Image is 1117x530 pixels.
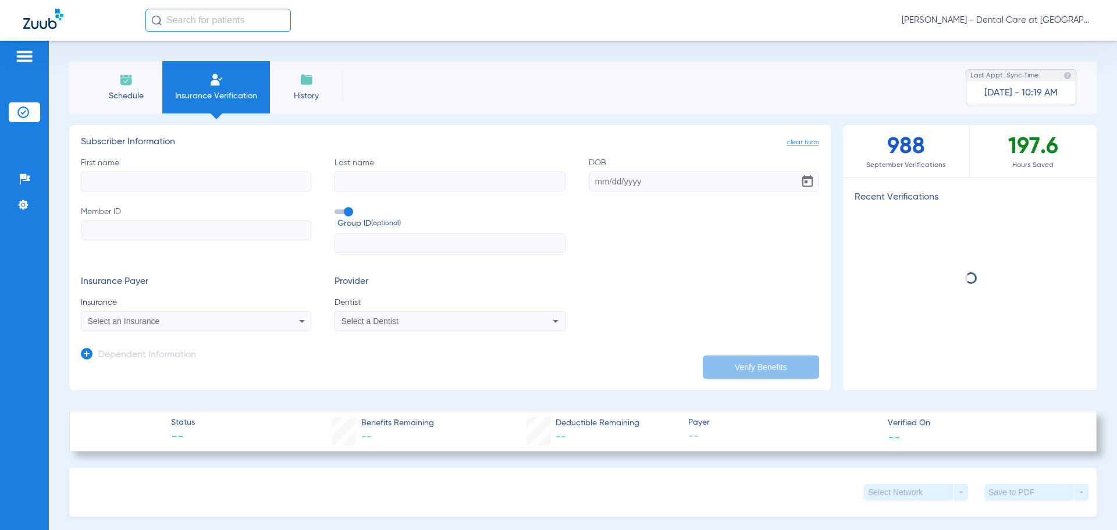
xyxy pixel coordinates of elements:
[361,432,372,442] span: --
[209,73,223,87] img: Manual Insurance Verification
[589,172,819,191] input: DOBOpen calendar
[81,137,819,148] h3: Subscriber Information
[119,73,133,87] img: Schedule
[335,172,565,191] input: Last name
[81,276,311,288] h3: Insurance Payer
[970,125,1097,177] div: 197.6
[341,316,399,326] span: Select a Dentist
[15,49,34,63] img: hamburger-icon
[902,15,1094,26] span: [PERSON_NAME] - Dental Care at [GEOGRAPHIC_DATA]
[1063,72,1072,80] img: last sync help info
[81,157,311,191] label: First name
[81,220,311,240] input: Member ID
[98,90,154,102] span: Schedule
[337,218,565,230] span: Group ID
[300,73,314,87] img: History
[556,432,566,442] span: --
[145,9,291,32] input: Search for patients
[888,417,1077,429] span: Verified On
[361,417,434,429] span: Benefits Remaining
[843,192,1097,204] h3: Recent Verifications
[787,137,819,148] span: clear form
[88,316,160,326] span: Select an Insurance
[335,297,565,308] span: Dentist
[888,431,901,443] span: --
[843,159,969,171] span: September Verifications
[279,90,334,102] span: History
[81,297,311,308] span: Insurance
[984,87,1058,99] span: [DATE] - 10:19 AM
[970,159,1097,171] span: Hours Saved
[81,206,311,254] label: Member ID
[843,125,970,177] div: 988
[23,9,63,29] img: Zuub Logo
[335,276,565,288] h3: Provider
[970,70,1040,81] span: Last Appt. Sync Time:
[171,429,195,446] span: --
[703,355,819,379] button: Verify Benefits
[556,417,639,429] span: Deductible Remaining
[335,157,565,191] label: Last name
[81,172,311,191] input: First name
[796,170,819,193] button: Open calendar
[151,15,162,26] img: Search Icon
[688,417,878,429] span: Payer
[171,417,195,429] span: Status
[371,218,401,230] small: (optional)
[98,350,196,361] h3: Dependent Information
[589,157,819,191] label: DOB
[171,90,261,102] span: Insurance Verification
[688,429,878,444] span: --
